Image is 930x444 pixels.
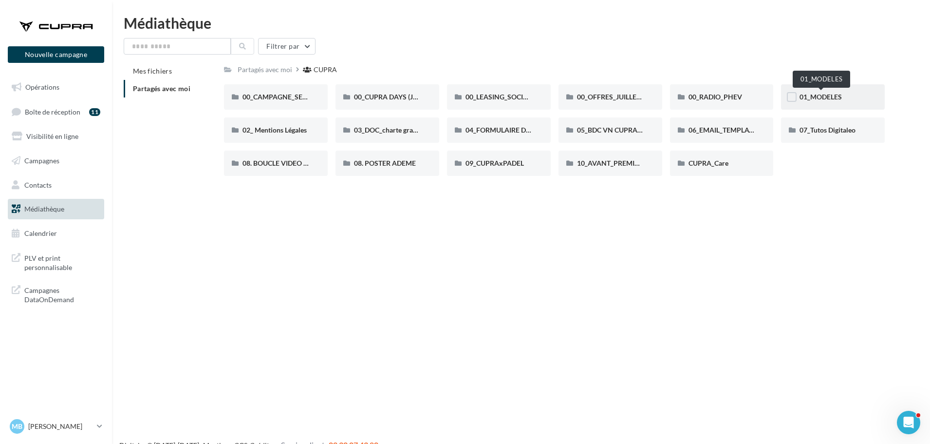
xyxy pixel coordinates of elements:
span: 06_EMAIL_TEMPLATE HTML CUPRA [688,126,801,134]
span: 10_AVANT_PREMIÈRES_CUPRA (VENTES PRIVEES) [577,159,736,167]
span: Mes fichiers [133,67,172,75]
span: MB [12,422,22,431]
div: 01_MODELES [793,71,850,88]
span: Boîte de réception [25,107,80,116]
span: Visibilité en ligne [26,132,78,140]
a: Visibilité en ligne [6,126,106,147]
span: 09_CUPRAxPADEL [465,159,524,167]
button: Filtrer par [258,38,316,55]
div: Médiathèque [124,16,918,30]
span: 08. BOUCLE VIDEO ECRAN SHOWROOM [242,159,371,167]
a: Médiathèque [6,199,106,219]
a: Campagnes [6,151,106,171]
span: 00_LEASING_SOCIAL_ÉLECTRIQUE [465,93,574,101]
a: MB [PERSON_NAME] [8,417,104,436]
a: Contacts [6,175,106,195]
div: CUPRA [314,65,337,75]
span: 00_CAMPAGNE_SEPTEMBRE [242,93,334,101]
span: 01_MODELES [800,93,842,101]
button: Nouvelle campagne [8,46,104,63]
span: 07_Tutos Digitaleo [800,126,856,134]
a: Calendrier [6,223,106,244]
span: Opérations [25,83,59,91]
p: [PERSON_NAME] [28,422,93,431]
span: PLV et print personnalisable [24,251,100,272]
a: Opérations [6,77,106,97]
span: Campagnes [24,156,59,165]
span: 04_FORMULAIRE DES DEMANDES CRÉATIVES [465,126,610,134]
span: Calendrier [24,229,57,237]
div: 11 [89,108,100,116]
span: 03_DOC_charte graphique et GUIDELINES [354,126,482,134]
span: Partagés avec moi [133,84,190,93]
a: Boîte de réception11 [6,101,106,122]
span: 05_BDC VN CUPRA 2024 [577,126,654,134]
iframe: Intercom live chat [897,411,920,434]
span: 00_CUPRA DAYS (JPO) [354,93,425,101]
div: Partagés avec moi [238,65,292,75]
a: PLV et print personnalisable [6,248,106,276]
span: CUPRA_Care [688,159,728,167]
span: 00_RADIO_PHEV [688,93,742,101]
span: 00_OFFRES_JUILLET AOÛT [577,93,661,101]
span: Contacts [24,180,52,189]
span: 08. POSTER ADEME [354,159,416,167]
span: 02_ Mentions Légales [242,126,307,134]
span: Campagnes DataOnDemand [24,284,100,305]
span: Médiathèque [24,205,64,213]
a: Campagnes DataOnDemand [6,280,106,309]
